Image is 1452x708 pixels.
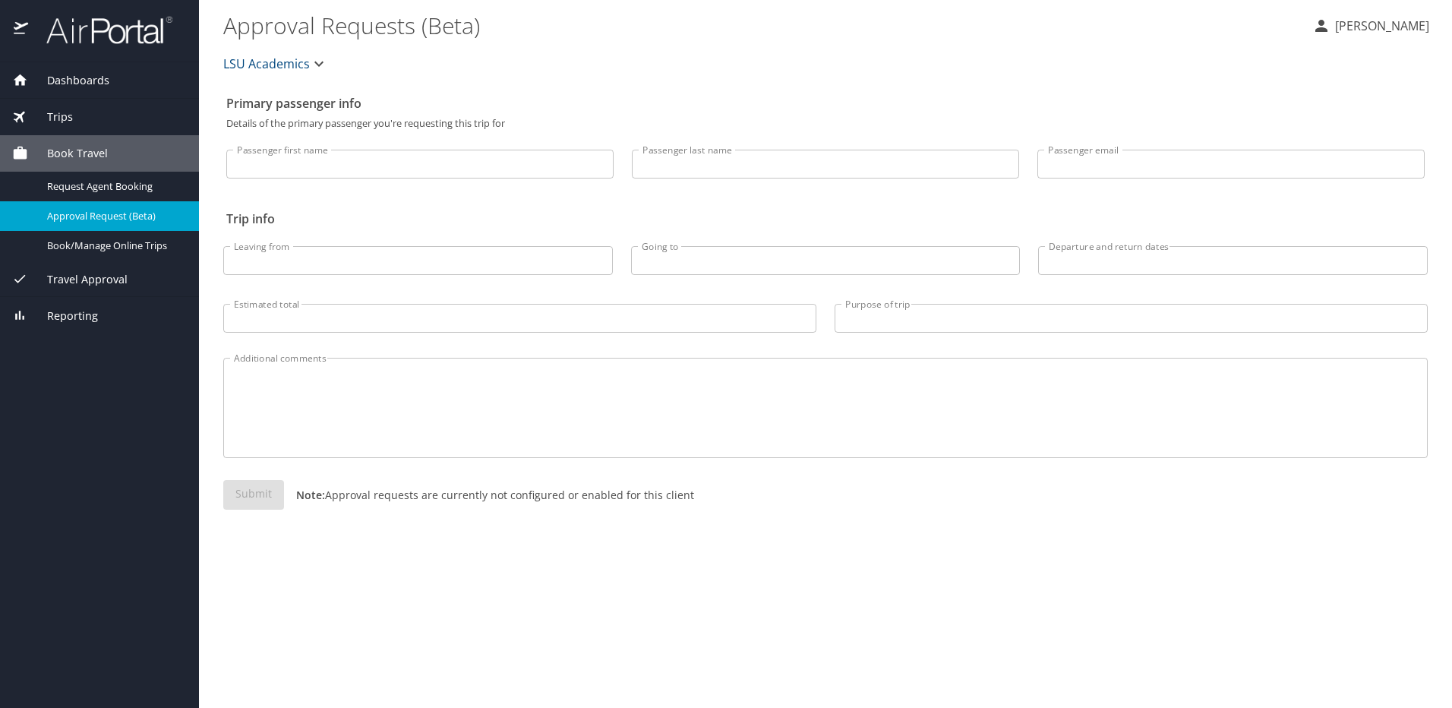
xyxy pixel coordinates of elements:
span: Request Agent Booking [47,179,181,194]
span: LSU Academics [223,53,310,74]
h2: Trip info [226,207,1425,231]
span: Approval Request (Beta) [47,209,181,223]
h1: Approval Requests (Beta) [223,2,1300,49]
span: Reporting [28,308,98,324]
span: Book/Manage Online Trips [47,239,181,253]
span: Dashboards [28,72,109,89]
button: [PERSON_NAME] [1306,12,1435,40]
span: Trips [28,109,73,125]
p: Details of the primary passenger you're requesting this trip for [226,119,1425,128]
img: icon-airportal.png [14,15,30,45]
p: [PERSON_NAME] [1330,17,1429,35]
span: Travel Approval [28,271,128,288]
h2: Primary passenger info [226,91,1425,115]
span: Book Travel [28,145,108,162]
p: Approval requests are currently not configured or enabled for this client [284,487,694,503]
img: airportal-logo.png [30,15,172,45]
button: LSU Academics [217,49,334,79]
strong: Note: [296,488,325,502]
